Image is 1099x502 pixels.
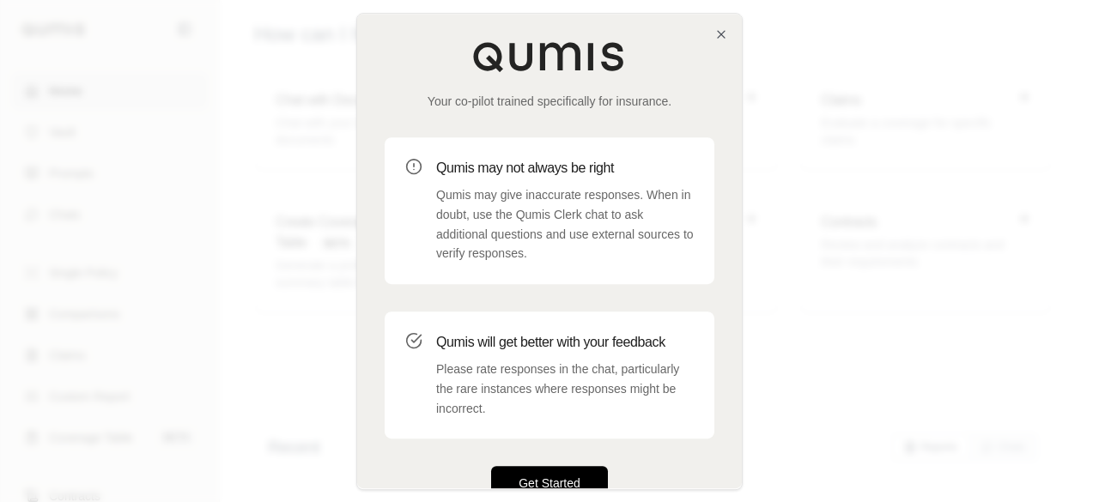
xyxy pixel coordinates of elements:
p: Please rate responses in the chat, particularly the rare instances where responses might be incor... [436,360,694,418]
button: Get Started [491,466,608,500]
p: Your co-pilot trained specifically for insurance. [385,93,714,110]
h3: Qumis may not always be right [436,158,694,178]
img: Qumis Logo [472,41,627,72]
h3: Qumis will get better with your feedback [436,332,694,353]
p: Qumis may give inaccurate responses. When in doubt, use the Qumis Clerk chat to ask additional qu... [436,185,694,263]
